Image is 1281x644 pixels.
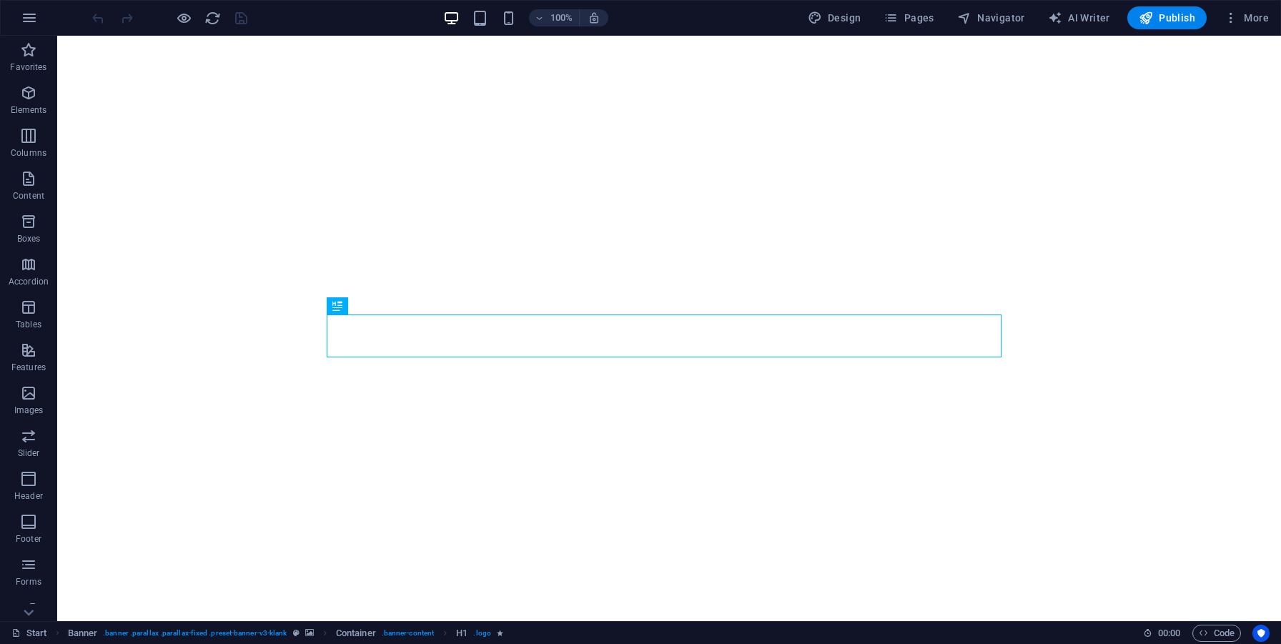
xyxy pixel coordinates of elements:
[175,9,192,26] button: Click here to leave preview mode and continue editing
[204,9,221,26] button: reload
[16,319,41,330] p: Tables
[16,533,41,545] p: Footer
[473,625,490,642] span: . logo
[16,576,41,588] p: Forms
[1048,11,1110,25] span: AI Writer
[456,625,468,642] span: Click to select. Double-click to edit
[1218,6,1275,29] button: More
[11,104,47,116] p: Elements
[68,625,503,642] nav: breadcrumb
[1139,11,1195,25] span: Publish
[305,629,314,637] i: This element contains a background
[1199,625,1235,642] span: Code
[17,233,41,244] p: Boxes
[10,61,46,73] p: Favorites
[13,190,44,202] p: Content
[18,447,40,459] p: Slider
[11,625,47,642] a: Click to cancel selection. Double-click to open Pages
[884,11,934,25] span: Pages
[68,625,98,642] span: Click to select. Double-click to edit
[11,147,46,159] p: Columns
[529,9,580,26] button: 100%
[802,6,867,29] button: Design
[11,362,46,373] p: Features
[497,629,503,637] i: Element contains an animation
[1127,6,1207,29] button: Publish
[957,11,1025,25] span: Navigator
[1252,625,1270,642] button: Usercentrics
[588,11,600,24] i: On resize automatically adjust zoom level to fit chosen device.
[550,9,573,26] h6: 100%
[802,6,867,29] div: Design (Ctrl+Alt+Y)
[1192,625,1241,642] button: Code
[1042,6,1116,29] button: AI Writer
[1168,628,1170,638] span: :
[1224,11,1269,25] span: More
[9,276,49,287] p: Accordion
[204,10,221,26] i: Reload page
[382,625,434,642] span: . banner-content
[1143,625,1181,642] h6: Session time
[951,6,1031,29] button: Navigator
[878,6,939,29] button: Pages
[14,490,43,502] p: Header
[293,629,300,637] i: This element is a customizable preset
[808,11,861,25] span: Design
[336,625,376,642] span: Click to select. Double-click to edit
[103,625,287,642] span: . banner .parallax .parallax-fixed .preset-banner-v3-klank
[1158,625,1180,642] span: 00 00
[14,405,44,416] p: Images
